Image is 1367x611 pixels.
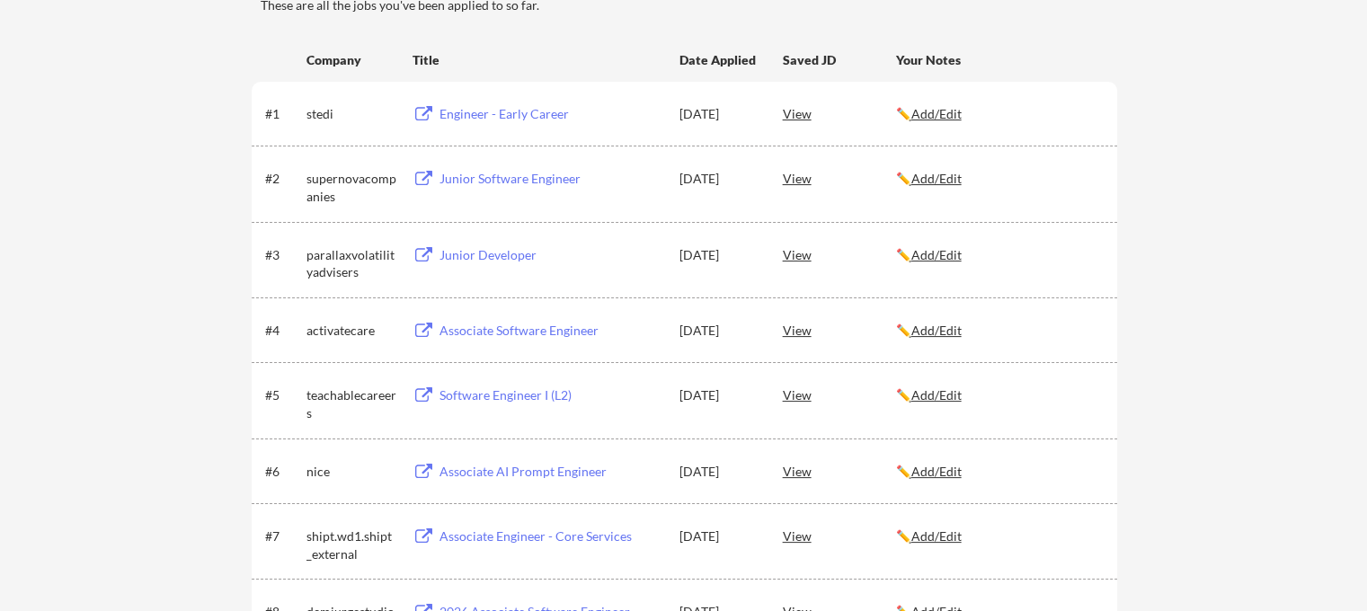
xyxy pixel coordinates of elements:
[896,527,1101,545] div: ✏️
[679,105,759,123] div: [DATE]
[306,105,396,123] div: stedi
[439,246,662,264] div: Junior Developer
[783,162,896,194] div: View
[679,170,759,188] div: [DATE]
[783,519,896,552] div: View
[783,43,896,75] div: Saved JD
[783,378,896,411] div: View
[265,105,300,123] div: #1
[679,386,759,404] div: [DATE]
[911,464,962,479] u: Add/Edit
[265,527,300,545] div: #7
[265,322,300,340] div: #4
[679,51,759,69] div: Date Applied
[783,97,896,129] div: View
[439,170,662,188] div: Junior Software Engineer
[306,170,396,205] div: supernovacompanies
[306,51,396,69] div: Company
[413,51,662,69] div: Title
[306,386,396,421] div: teachablecareers
[306,463,396,481] div: nice
[306,246,396,281] div: parallaxvolatilityadvisers
[911,323,962,338] u: Add/Edit
[679,246,759,264] div: [DATE]
[439,386,662,404] div: Software Engineer I (L2)
[306,527,396,562] div: shipt.wd1.shipt_external
[911,247,962,262] u: Add/Edit
[783,238,896,270] div: View
[679,463,759,481] div: [DATE]
[439,105,662,123] div: Engineer - Early Career
[911,387,962,403] u: Add/Edit
[896,463,1101,481] div: ✏️
[265,386,300,404] div: #5
[896,51,1101,69] div: Your Notes
[896,170,1101,188] div: ✏️
[439,322,662,340] div: Associate Software Engineer
[306,322,396,340] div: activatecare
[783,314,896,346] div: View
[911,528,962,544] u: Add/Edit
[265,246,300,264] div: #3
[896,322,1101,340] div: ✏️
[783,455,896,487] div: View
[439,527,662,545] div: Associate Engineer - Core Services
[265,463,300,481] div: #6
[911,106,962,121] u: Add/Edit
[679,527,759,545] div: [DATE]
[439,463,662,481] div: Associate AI Prompt Engineer
[896,246,1101,264] div: ✏️
[896,386,1101,404] div: ✏️
[265,170,300,188] div: #2
[911,171,962,186] u: Add/Edit
[896,105,1101,123] div: ✏️
[679,322,759,340] div: [DATE]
